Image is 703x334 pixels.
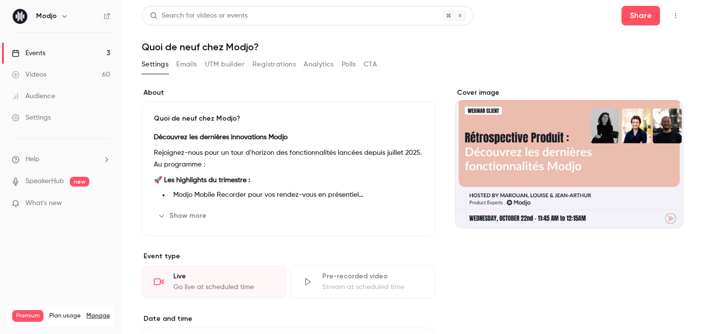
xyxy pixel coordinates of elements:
label: About [142,88,435,98]
button: UTM builder [205,57,245,72]
strong: Découvrez les dernières innovations Modjo [154,134,288,141]
span: Plan usage [49,312,81,320]
label: Cover image [455,88,683,98]
p: Event type [142,251,435,261]
button: Analytics [304,57,334,72]
label: Date and time [142,314,435,324]
section: Cover image [455,88,683,229]
div: LiveGo live at scheduled time [142,265,287,298]
iframe: Noticeable Trigger [99,199,110,208]
button: Polls [342,57,356,72]
span: Premium [12,310,43,322]
button: Emails [176,57,197,72]
a: Manage [86,312,110,320]
div: Videos [12,70,46,80]
button: CTA [364,57,377,72]
button: Registrations [252,57,296,72]
p: Quoi de neuf chez Modjo? [154,114,423,124]
button: Share [621,6,660,25]
div: Events [12,48,45,58]
button: Show more [154,208,212,224]
div: Stream at scheduled time [322,282,423,292]
div: Pre-recorded videoStream at scheduled time [290,265,435,298]
h1: Quoi de neuf chez Modjo? [142,41,683,53]
span: What's new [25,198,62,209]
div: Settings [12,113,51,123]
button: Settings [142,57,168,72]
li: help-dropdown-opener [12,154,110,165]
strong: 🚀 Les highlights du trimestre : [154,177,250,184]
div: Search for videos or events [150,11,248,21]
a: SpeakerHub [25,176,64,187]
div: Go live at scheduled time [173,282,274,292]
div: Pre-recorded video [322,271,423,281]
span: Help [25,154,40,165]
div: Live [173,271,274,281]
p: Rejoignez-nous pour un tour d'horizon des fonctionnalités lancées depuis juillet 2025. Au program... [154,147,423,170]
div: Audience [12,91,55,101]
li: Modjo Mobile Recorder pour vos rendez-vous en présentiel [169,190,423,200]
img: Modjo [12,8,28,24]
h6: Modjo [36,11,57,21]
span: new [70,177,89,187]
